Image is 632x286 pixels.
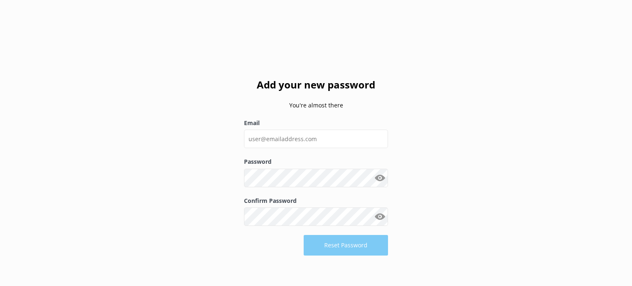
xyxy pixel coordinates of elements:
p: You're almost there [244,101,388,110]
input: user@emailaddress.com [244,130,388,148]
label: Confirm Password [244,196,388,205]
label: Email [244,119,388,128]
h2: Add your new password [244,77,388,93]
label: Password [244,157,388,166]
button: Show password [372,209,388,225]
button: Show password [372,170,388,186]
